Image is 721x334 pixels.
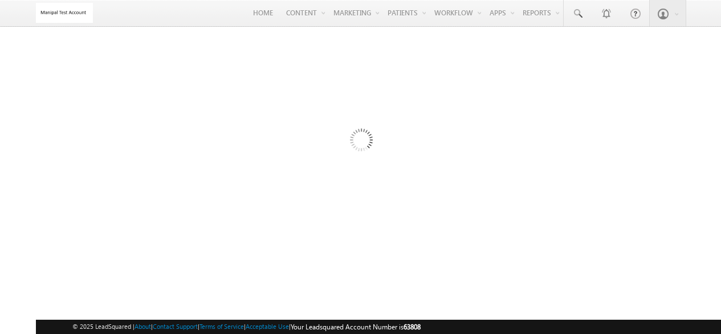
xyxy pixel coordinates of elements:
[135,323,151,330] a: About
[36,3,93,23] img: Custom Logo
[153,323,198,330] a: Contact Support
[199,323,244,330] a: Terms of Service
[246,323,289,330] a: Acceptable Use
[302,83,419,201] img: Loading...
[404,323,421,331] span: 63808
[72,321,421,332] span: © 2025 LeadSquared | | | | |
[291,323,421,331] span: Your Leadsquared Account Number is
